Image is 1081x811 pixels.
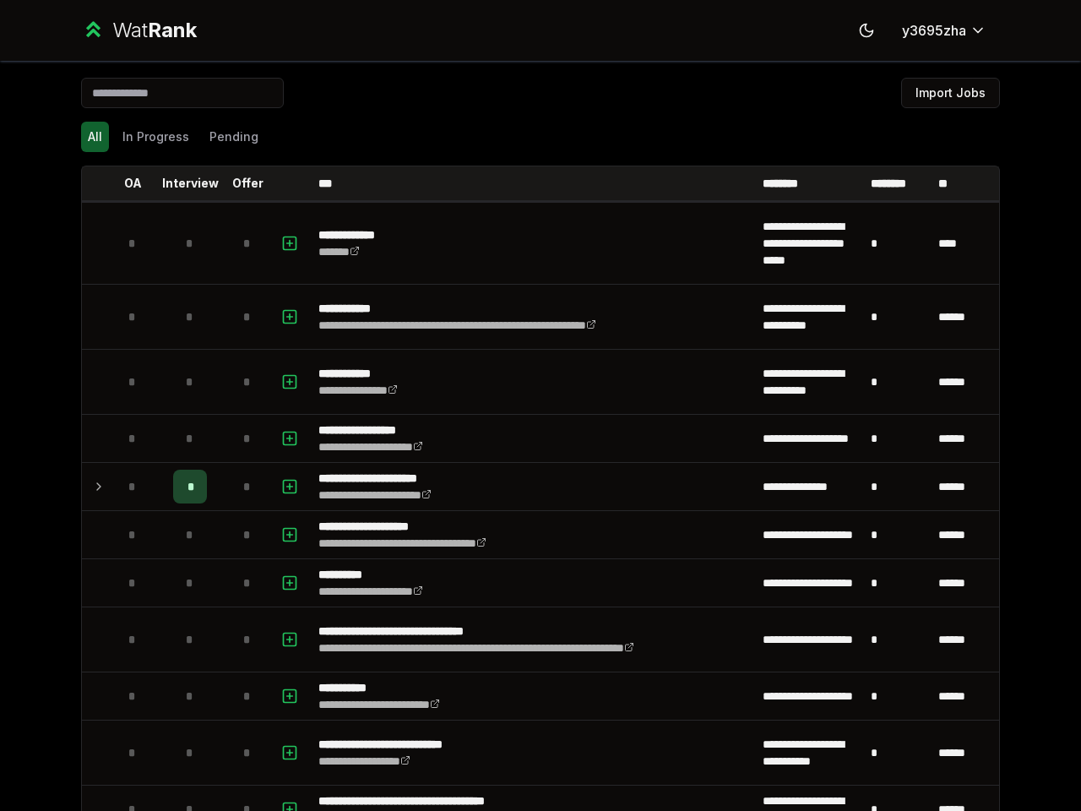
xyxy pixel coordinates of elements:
[81,17,197,44] a: WatRank
[232,175,263,192] p: Offer
[81,122,109,152] button: All
[901,78,1000,108] button: Import Jobs
[116,122,196,152] button: In Progress
[124,175,142,192] p: OA
[148,18,197,42] span: Rank
[902,20,966,41] span: y3695zha
[162,175,219,192] p: Interview
[888,15,1000,46] button: y3695zha
[112,17,197,44] div: Wat
[203,122,265,152] button: Pending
